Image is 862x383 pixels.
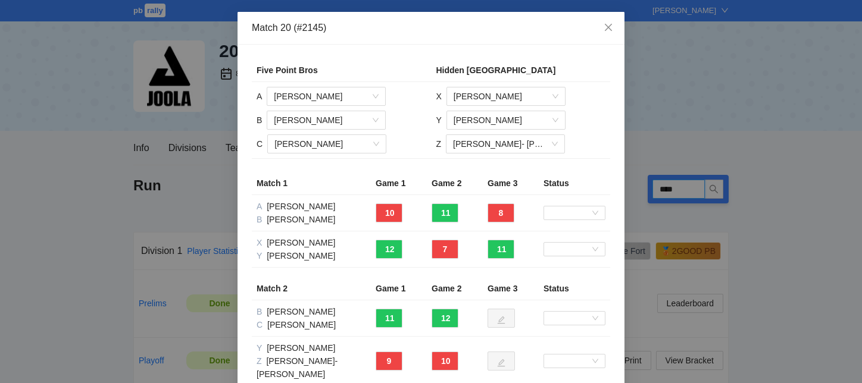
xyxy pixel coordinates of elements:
[432,240,458,259] button: 7
[257,282,366,295] div: Match 2
[592,12,624,44] button: Close
[257,200,366,213] div: [PERSON_NAME]
[257,251,264,260] span: Y
[257,213,366,226] div: [PERSON_NAME]
[257,90,262,103] div: A
[257,236,366,249] div: [PERSON_NAME]
[436,114,441,127] div: Y
[257,356,264,366] span: Z
[376,203,402,222] button: 10
[436,90,441,103] div: X
[257,354,366,381] div: [PERSON_NAME]- [PERSON_NAME]
[544,282,605,295] div: Status
[257,137,263,150] div: C
[257,318,366,331] div: [PERSON_NAME]
[257,202,264,211] span: A
[257,341,366,354] div: [PERSON_NAME]
[257,249,366,262] div: [PERSON_NAME]
[436,137,441,150] div: Z
[376,309,402,328] button: 11
[257,238,264,247] span: X
[257,305,366,318] div: [PERSON_NAME]
[544,177,605,190] div: Status
[454,87,558,105] span: Vincent Lu
[432,351,458,371] button: 10
[488,282,534,295] div: Game 3
[274,135,379,153] span: AC Costan
[274,87,379,105] span: Daniel Connell
[257,307,264,316] span: B
[488,203,514,222] button: 8
[432,177,478,190] div: Game 2
[252,59,431,82] td: Five Point Bros
[252,21,610,34] div: Match 20 (#2145)
[257,215,264,224] span: B
[453,135,558,153] span: Jake- Namken
[454,111,558,129] span: Scott Martin
[488,240,514,259] button: 11
[432,309,458,328] button: 12
[257,177,366,190] div: Match 1
[432,282,478,295] div: Game 2
[376,177,422,190] div: Game 1
[376,282,422,295] div: Game 1
[432,203,458,222] button: 11
[257,320,265,329] span: C
[376,351,402,371] button: 9
[604,23,613,32] span: close
[274,111,379,129] span: Will Phan
[257,114,262,127] div: B
[376,240,402,259] button: 12
[488,177,534,190] div: Game 3
[257,343,264,353] span: Y
[431,59,610,82] td: Hidden [GEOGRAPHIC_DATA]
